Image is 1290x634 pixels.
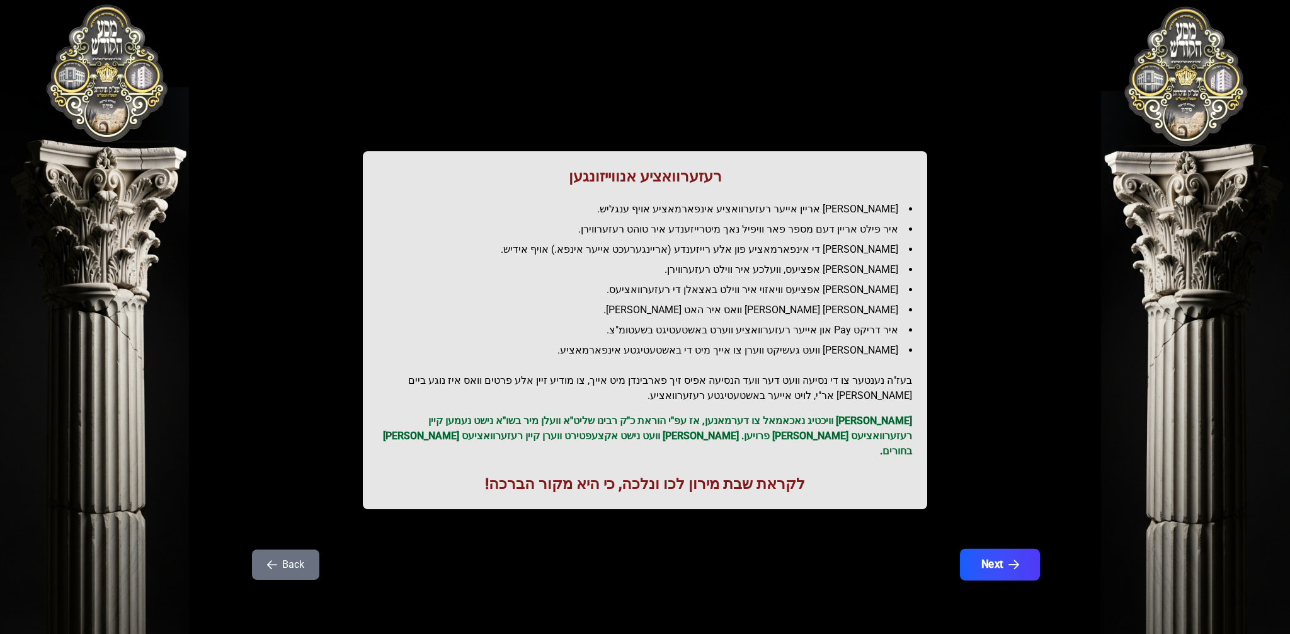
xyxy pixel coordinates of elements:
[388,282,912,297] li: [PERSON_NAME] אפציעס וויאזוי איר ווילט באצאלן די רעזערוואציעס.
[388,222,912,237] li: איר פילט אריין דעם מספר פאר וויפיל נאך מיטרייזענדע איר טוהט רעזערווירן.
[960,549,1040,580] button: Next
[252,550,319,580] button: Back
[388,242,912,257] li: [PERSON_NAME] די אינפארמאציע פון אלע רייזענדע (אריינגערעכט אייער אינפא.) אויף אידיש.
[388,323,912,338] li: איר דריקט Pay און אייער רעזערוואציע ווערט באשטעטיגט בשעטומ"צ.
[378,166,912,187] h1: רעזערוואציע אנווייזונגען
[378,373,912,403] h2: בעז"ה נענטער צו די נסיעה וועט דער וועד הנסיעה אפיס זיך פארבינדן מיט אייך, צו מודיע זיין אלע פרטים...
[388,262,912,277] li: [PERSON_NAME] אפציעס, וועלכע איר ווילט רעזערווירן.
[378,474,912,494] h1: לקראת שבת מירון לכו ונלכה, כי היא מקור הברכה!
[388,343,912,358] li: [PERSON_NAME] וועט געשיקט ווערן צו אייך מיט די באשטעטיגטע אינפארמאציע.
[388,202,912,217] li: [PERSON_NAME] אריין אייער רעזערוואציע אינפארמאציע אויף ענגליש.
[388,303,912,318] li: [PERSON_NAME] [PERSON_NAME] וואס איר האט [PERSON_NAME].
[378,413,912,459] p: [PERSON_NAME] וויכטיג נאכאמאל צו דערמאנען, אז עפ"י הוראת כ"ק רבינו שליט"א וועלן מיר בשו"א נישט נע...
